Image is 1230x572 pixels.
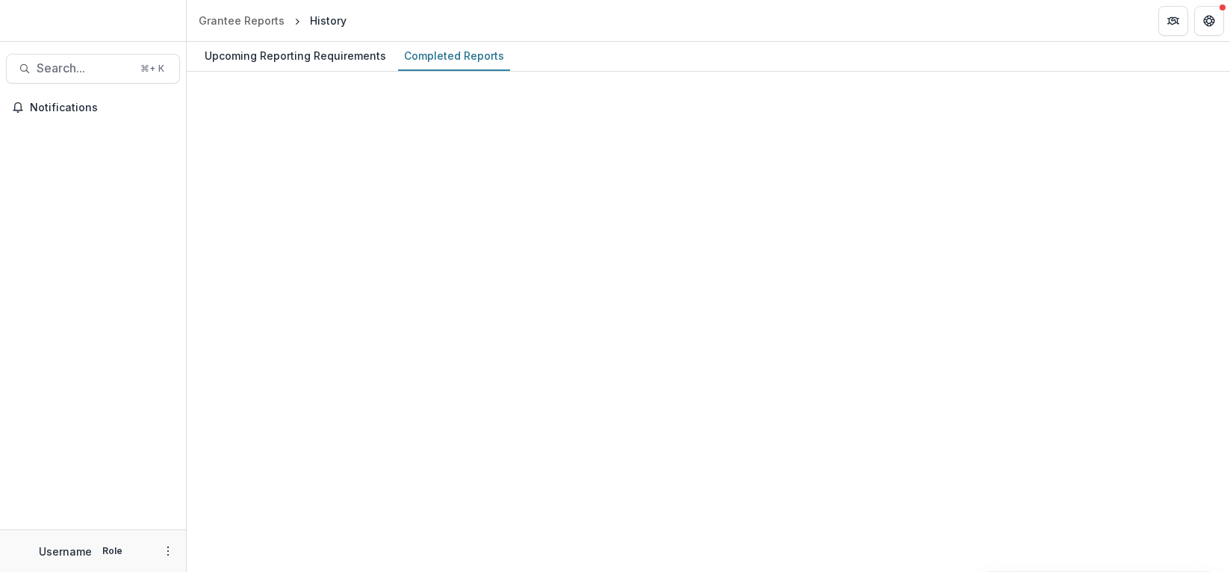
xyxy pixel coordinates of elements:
span: Search... [37,61,131,75]
button: Notifications [6,96,180,119]
div: History [310,13,347,28]
div: Upcoming Reporting Requirements [199,45,392,66]
button: Partners [1158,6,1188,36]
a: Completed Reports [398,42,510,71]
div: Grantee Reports [199,13,285,28]
span: Notifications [30,102,174,114]
p: Role [98,544,127,558]
div: ⌘ + K [137,60,167,77]
button: Search... [6,54,180,84]
p: Username [39,544,92,559]
nav: breadcrumb [193,10,352,31]
div: Completed Reports [398,45,510,66]
button: More [159,542,177,560]
a: Upcoming Reporting Requirements [199,42,392,71]
a: Grantee Reports [193,10,291,31]
button: Get Help [1194,6,1224,36]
